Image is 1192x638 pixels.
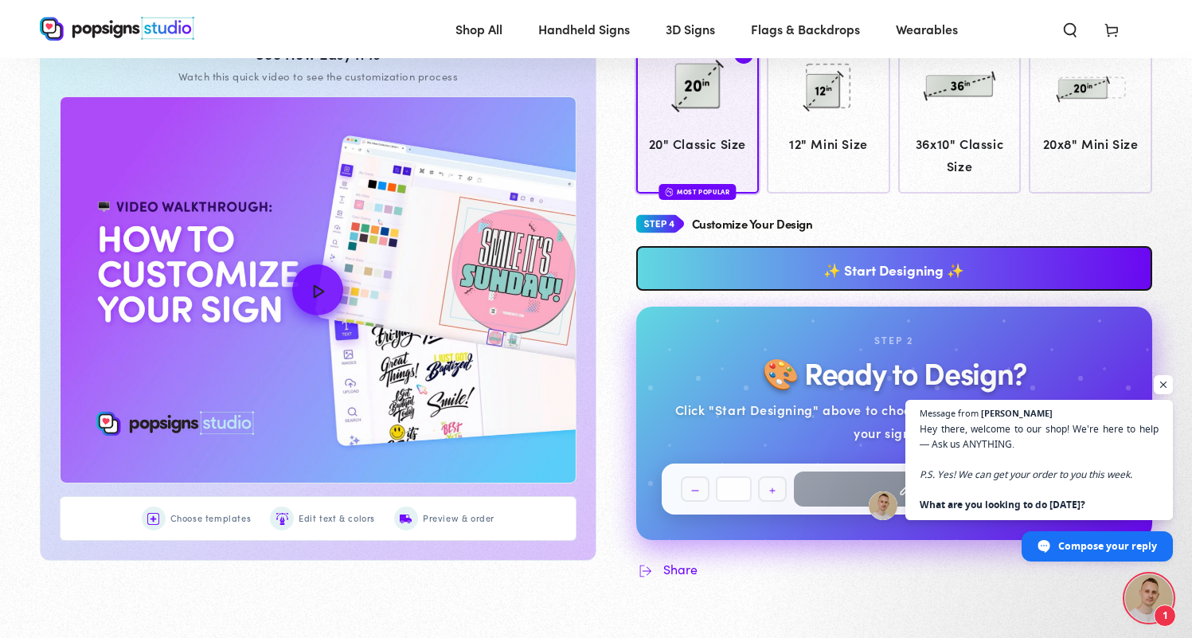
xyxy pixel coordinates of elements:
[1037,132,1145,155] span: 20x8" Mini Size
[1049,11,1091,46] summary: Search our site
[775,132,883,155] span: 12" Mini Size
[663,562,698,577] span: Share
[898,39,1022,194] a: 36x10 36x10" Classic Size
[751,18,860,41] span: Flags & Backdrops
[1154,605,1176,627] span: 1
[896,18,958,41] span: Wearables
[636,560,698,579] button: Share
[444,8,514,50] a: Shop All
[762,356,1026,389] h2: 🎨 Ready to Design?
[884,8,970,50] a: Wearables
[692,217,813,231] h4: Customize Your Design
[788,46,868,126] img: 12
[1125,574,1173,622] a: Open chat
[1051,46,1131,126] img: 20x8
[147,513,159,525] img: Choose templates
[400,513,412,525] img: Preview & order
[767,39,890,194] a: 12 12" Mini Size
[423,511,494,526] span: Preview & order
[643,132,752,155] span: 20" Classic Size
[636,209,684,239] img: Step 4
[170,511,252,526] span: Choose templates
[636,39,760,194] a: 20 20" Classic Size Most Popular
[299,511,375,526] span: Edit text & colors
[874,332,913,350] div: Step 2
[665,186,673,198] img: fire.svg
[666,18,715,41] span: 3D Signs
[905,132,1014,178] span: 36x10" Classic Size
[455,18,502,41] span: Shop All
[60,45,576,63] div: See How Easy It Is
[636,246,1153,291] a: ✨ Start Designing ✨
[981,409,1053,417] span: [PERSON_NAME]
[40,17,194,41] img: Popsigns Studio
[920,409,979,417] span: Message from
[920,421,1159,512] span: Hey there, welcome to our shop! We're here to help — Ask us ANYTHING.
[659,184,736,199] div: Most Popular
[920,46,999,126] img: 36x10
[1058,532,1157,560] span: Compose your reply
[662,398,1128,444] div: Click "Start Designing" above to choose your template and customize your sign! 👆
[61,97,576,483] button: How to Customize Your Design
[276,513,288,525] img: Edit text & colors
[739,8,872,50] a: Flags & Backdrops
[794,472,1121,507] button: Start Designing First
[60,69,576,84] div: Watch this quick video to see the customization process
[526,8,642,50] a: Handheld Signs
[654,8,727,50] a: 3D Signs
[1029,39,1152,194] a: 20x8 20x8" Mini Size
[658,46,737,126] img: 20
[538,18,630,41] span: Handheld Signs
